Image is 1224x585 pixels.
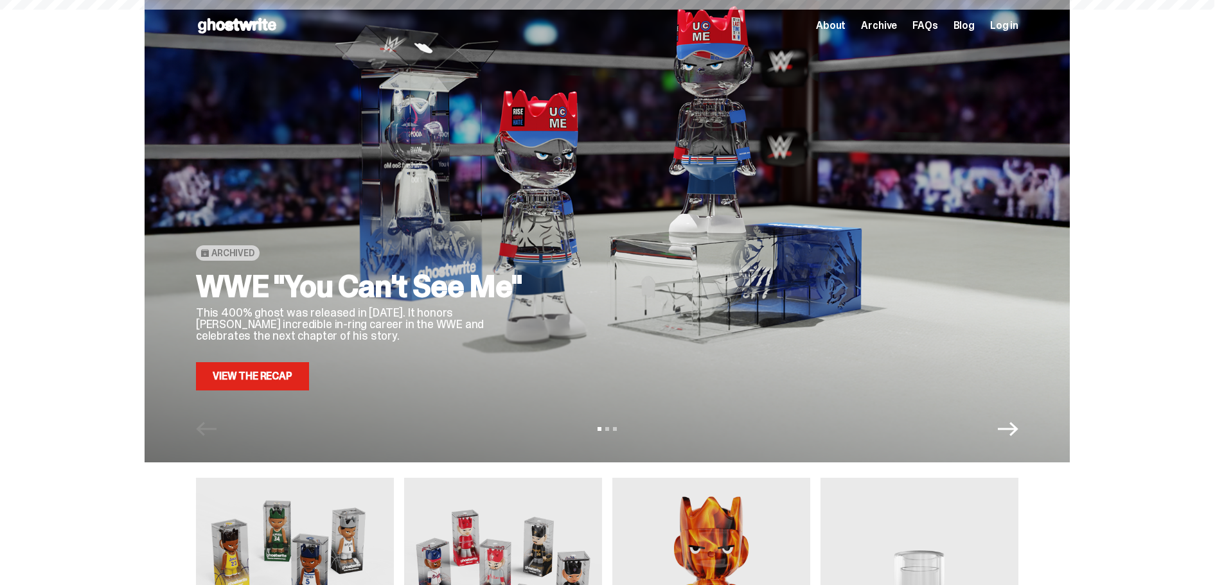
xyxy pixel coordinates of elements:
button: View slide 3 [613,427,617,431]
button: View slide 2 [605,427,609,431]
a: Archive [861,21,897,31]
button: Next [998,419,1018,439]
span: Archived [211,248,254,258]
a: About [816,21,846,31]
p: This 400% ghost was released in [DATE]. It honors [PERSON_NAME] incredible in-ring career in the ... [196,307,530,342]
a: View the Recap [196,362,309,390]
button: View slide 1 [598,427,601,431]
a: Blog [953,21,975,31]
a: FAQs [912,21,937,31]
h2: WWE "You Can't See Me" [196,271,530,302]
a: Log in [990,21,1018,31]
